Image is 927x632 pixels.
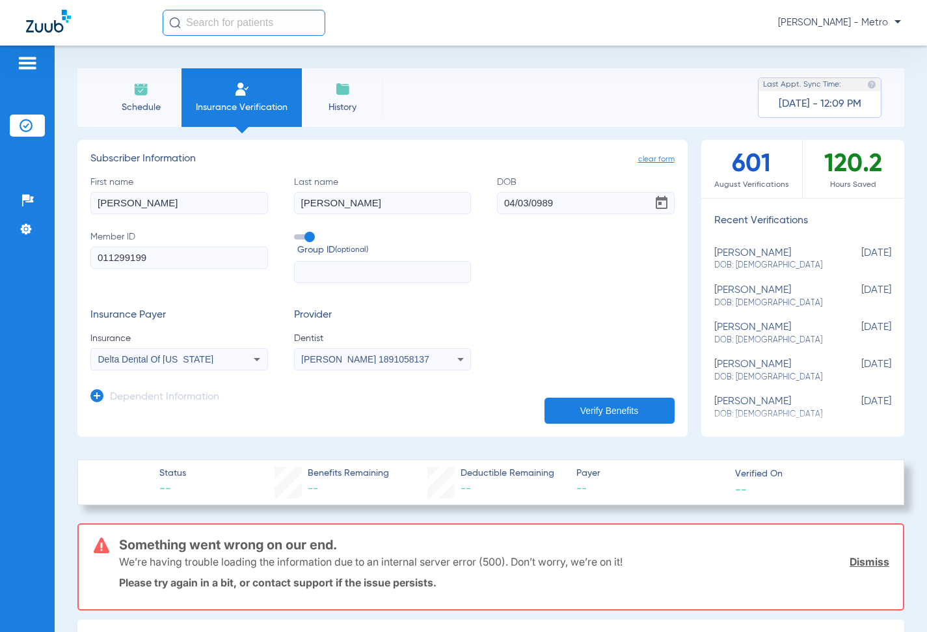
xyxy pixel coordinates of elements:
[735,482,747,496] span: --
[110,101,172,114] span: Schedule
[335,81,351,97] img: History
[90,230,268,284] label: Member ID
[714,335,827,346] span: DOB: [DEMOGRAPHIC_DATA]
[649,190,675,216] button: Open calendar
[294,332,472,345] span: Dentist
[90,176,268,214] label: First name
[779,98,861,111] span: [DATE] - 12:09 PM
[294,176,472,214] label: Last name
[826,247,891,271] span: [DATE]
[294,192,472,214] input: Last name
[701,140,803,198] div: 601
[714,297,827,309] span: DOB: [DEMOGRAPHIC_DATA]
[159,481,186,497] span: --
[735,467,883,481] span: Verified On
[461,484,471,494] span: --
[461,467,554,480] span: Deductible Remaining
[714,322,827,346] div: [PERSON_NAME]
[335,243,368,257] small: (optional)
[544,398,675,424] button: Verify Benefits
[576,467,724,480] span: Payer
[297,243,472,257] span: Group ID
[763,78,841,91] span: Last Appt. Sync Time:
[94,538,109,553] img: error-icon
[867,80,876,89] img: last sync help info
[191,101,292,114] span: Insurance Verification
[119,576,889,589] p: Please try again in a bit, or contact support if the issue persists.
[119,555,623,568] p: We’re having trouble loading the information due to an internal server error (500). Don’t worry, ...
[308,484,318,494] span: --
[159,467,186,480] span: Status
[714,247,827,271] div: [PERSON_NAME]
[497,192,675,214] input: DOBOpen calendar
[163,10,325,36] input: Search for patients
[826,396,891,420] span: [DATE]
[714,359,827,383] div: [PERSON_NAME]
[26,10,71,33] img: Zuub Logo
[90,153,675,166] h3: Subscriber Information
[803,178,904,191] span: Hours Saved
[294,309,472,322] h3: Provider
[17,55,38,71] img: hamburger-icon
[98,354,214,364] span: Delta Dental Of [US_STATE]
[714,372,827,383] span: DOB: [DEMOGRAPHIC_DATA]
[714,396,827,420] div: [PERSON_NAME]
[803,140,904,198] div: 120.2
[576,481,724,497] span: --
[826,284,891,309] span: [DATE]
[119,538,889,551] h3: Something went wrong on our end.
[638,153,675,166] span: clear form
[169,17,181,29] img: Search Icon
[308,467,389,480] span: Benefits Remaining
[714,260,827,271] span: DOB: [DEMOGRAPHIC_DATA]
[497,176,675,214] label: DOB
[90,247,268,269] input: Member ID
[90,332,268,345] span: Insurance
[701,178,802,191] span: August Verifications
[90,192,268,214] input: First name
[234,81,250,97] img: Manual Insurance Verification
[90,309,268,322] h3: Insurance Payer
[714,409,827,420] span: DOB: [DEMOGRAPHIC_DATA]
[826,322,891,346] span: [DATE]
[312,101,373,114] span: History
[826,359,891,383] span: [DATE]
[778,16,901,29] span: [PERSON_NAME] - Metro
[701,215,905,228] h3: Recent Verifications
[714,284,827,309] div: [PERSON_NAME]
[850,555,889,568] a: Dismiss
[862,570,927,632] iframe: Chat Widget
[110,391,219,404] h3: Dependent Information
[133,81,149,97] img: Schedule
[301,354,429,364] span: [PERSON_NAME] 1891058137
